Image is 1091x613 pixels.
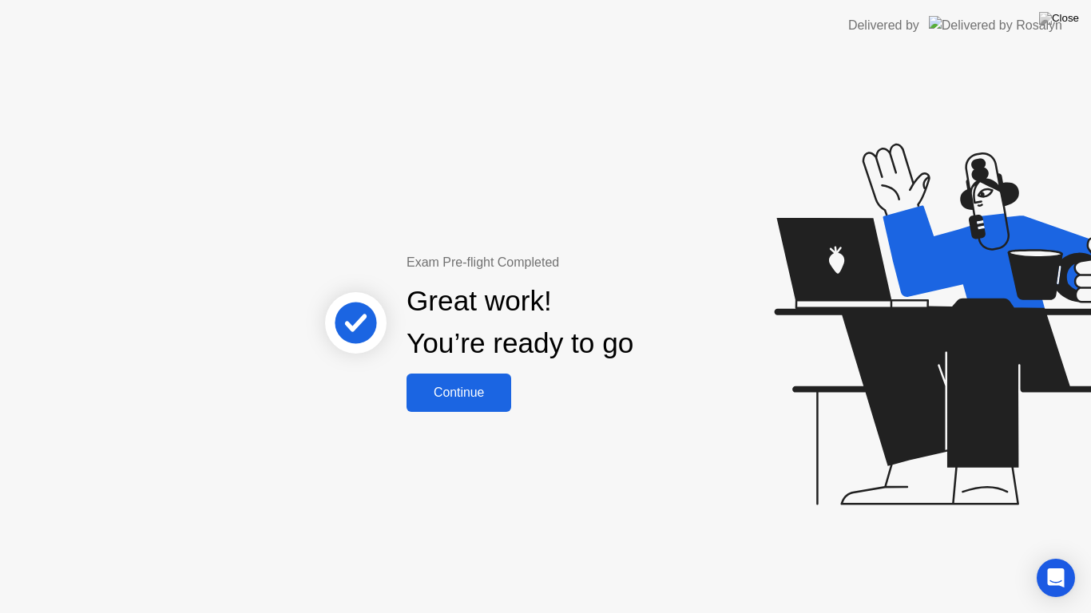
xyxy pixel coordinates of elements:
[1039,12,1079,25] img: Close
[411,386,506,400] div: Continue
[929,16,1062,34] img: Delivered by Rosalyn
[848,16,919,35] div: Delivered by
[407,253,736,272] div: Exam Pre-flight Completed
[1037,559,1075,597] div: Open Intercom Messenger
[407,374,511,412] button: Continue
[407,280,633,365] div: Great work! You’re ready to go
